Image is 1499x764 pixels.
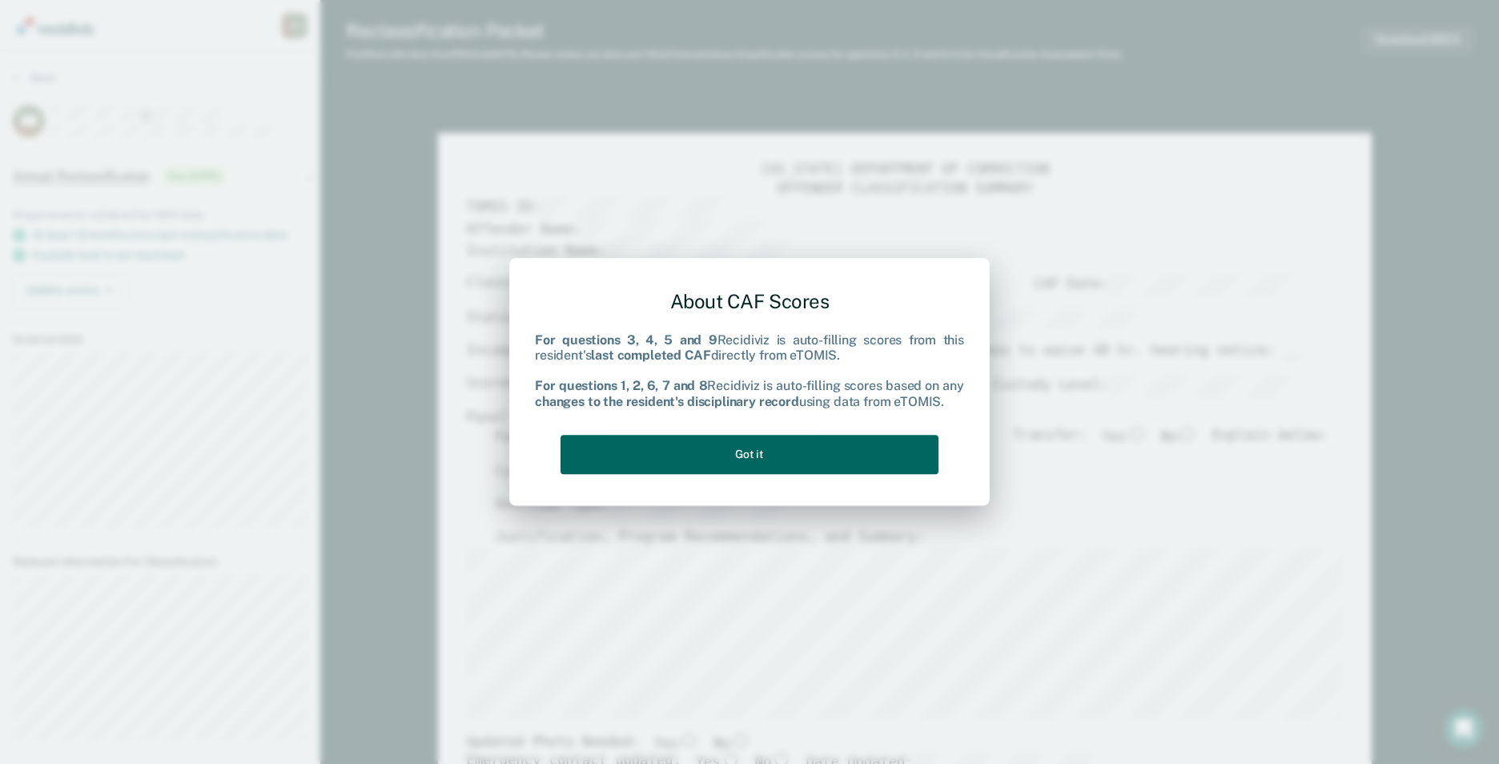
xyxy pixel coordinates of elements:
div: About CAF Scores [535,277,964,326]
b: last completed CAF [591,348,710,363]
button: Got it [561,435,938,474]
b: changes to the resident's disciplinary record [535,394,799,409]
b: For questions 3, 4, 5 and 9 [535,332,717,348]
div: Recidiviz is auto-filling scores from this resident's directly from eTOMIS. Recidiviz is auto-fil... [535,332,964,409]
b: For questions 1, 2, 6, 7 and 8 [535,379,707,394]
